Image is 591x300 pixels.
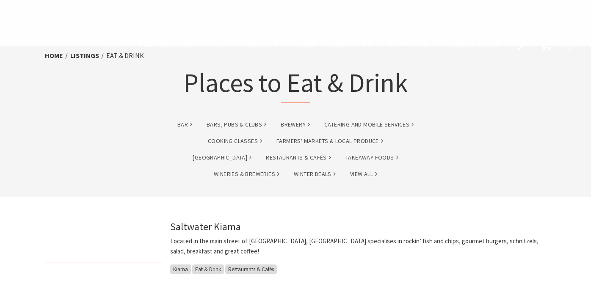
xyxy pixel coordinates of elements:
[324,120,414,129] a: Catering and Mobile Services
[245,39,279,49] span: See & Do
[331,39,373,49] span: What’s On
[208,136,262,146] a: Cooking Classes
[192,264,224,274] span: Eat & Drink
[214,169,279,179] a: Wineries & Breweries
[276,136,383,146] a: Farmers' Markets & Local Produce
[138,39,193,49] span: Destinations
[170,264,191,274] span: Kiama
[210,39,228,49] span: Stay
[345,153,398,162] a: Takeaway Foods
[207,120,266,129] a: Bars, Pubs & Clubs
[225,264,277,274] span: Restaurants & Cafés
[295,39,315,49] span: Plan
[389,39,430,49] span: Book now
[447,39,500,49] span: Winter Deals
[100,39,122,49] span: Home
[281,120,310,129] a: brewery
[350,169,377,179] a: View All
[170,220,241,233] a: Saltwater Kiama
[92,37,508,51] nav: Main Menu
[177,120,192,129] a: bar
[170,236,546,256] p: Located in the main street of [GEOGRAPHIC_DATA], [GEOGRAPHIC_DATA] specialises in rockin’ fish an...
[294,169,336,179] a: Winter Deals
[193,153,251,162] a: [GEOGRAPHIC_DATA]
[266,153,331,162] a: Restaurants & Cafés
